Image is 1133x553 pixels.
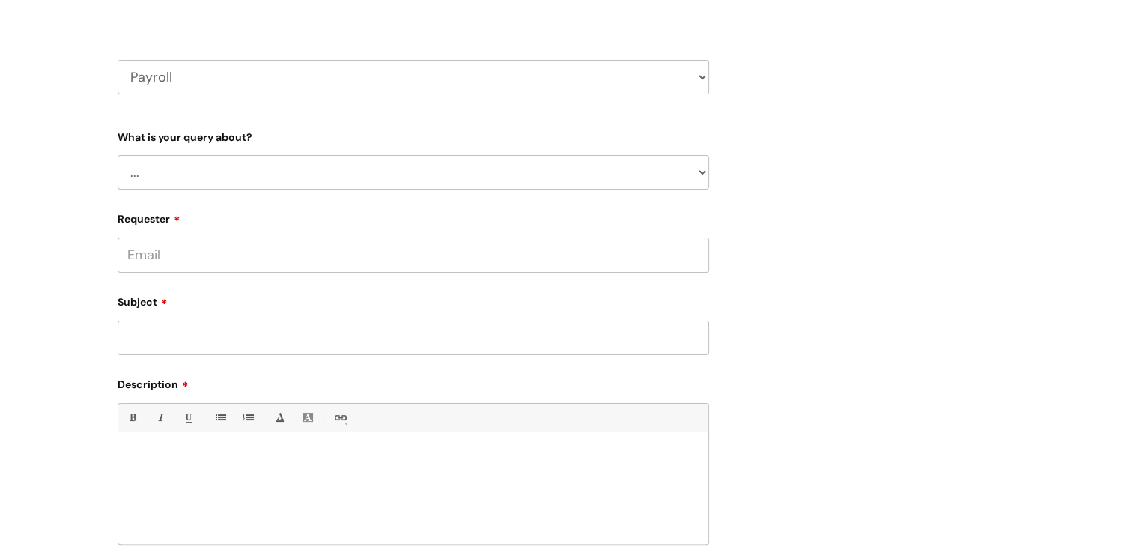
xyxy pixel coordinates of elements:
label: Subject [118,291,709,309]
label: What is your query about? [118,128,709,144]
a: Italic (Ctrl-I) [151,408,169,427]
a: 1. Ordered List (Ctrl-Shift-8) [238,408,257,427]
a: Font Color [270,408,289,427]
a: Underline(Ctrl-U) [178,408,197,427]
label: Requester [118,208,709,226]
a: • Unordered List (Ctrl-Shift-7) [210,408,229,427]
input: Email [118,238,709,272]
label: Description [118,373,709,391]
a: Link [330,408,349,427]
a: Back Color [298,408,317,427]
a: Bold (Ctrl-B) [123,408,142,427]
